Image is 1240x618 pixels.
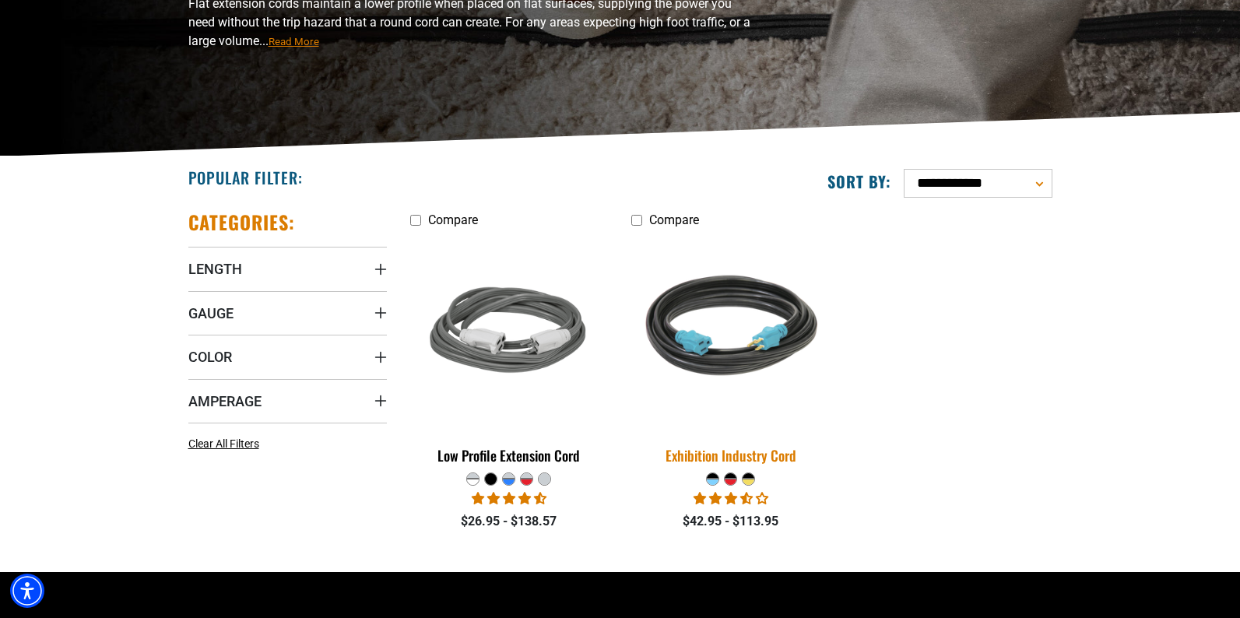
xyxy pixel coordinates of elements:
[631,448,830,462] div: Exhibition Industry Cord
[188,335,387,378] summary: Color
[188,437,259,450] span: Clear All Filters
[631,235,830,472] a: black teal Exhibition Industry Cord
[410,235,609,472] a: grey & white Low Profile Extension Cord
[188,167,303,188] h2: Popular Filter:
[188,210,296,234] h2: Categories:
[188,348,232,366] span: Color
[188,247,387,290] summary: Length
[269,36,319,47] span: Read More
[188,260,242,278] span: Length
[631,512,830,531] div: $42.95 - $113.95
[188,392,262,410] span: Amperage
[428,212,478,227] span: Compare
[622,233,840,432] img: black teal
[188,379,387,423] summary: Amperage
[472,491,546,506] span: 4.50 stars
[410,448,609,462] div: Low Profile Extension Cord
[188,436,265,452] a: Clear All Filters
[188,304,234,322] span: Gauge
[827,171,891,191] label: Sort by:
[411,243,607,422] img: grey & white
[10,574,44,608] div: Accessibility Menu
[694,491,768,506] span: 3.67 stars
[410,512,609,531] div: $26.95 - $138.57
[188,291,387,335] summary: Gauge
[649,212,699,227] span: Compare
